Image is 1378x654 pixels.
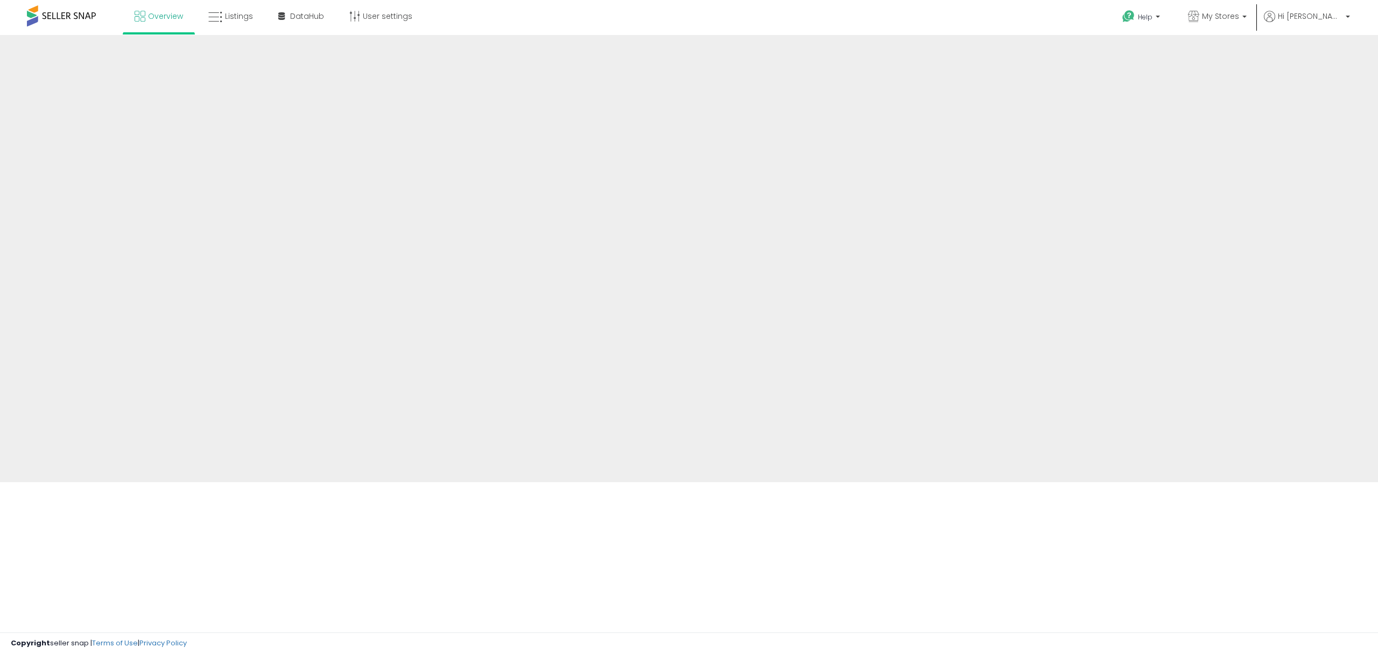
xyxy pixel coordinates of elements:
a: Help [1114,2,1171,35]
span: DataHub [290,11,324,22]
span: My Stores [1202,11,1239,22]
i: Get Help [1122,10,1135,23]
span: Help [1138,12,1152,22]
span: Overview [148,11,183,22]
a: Hi [PERSON_NAME] [1264,11,1350,35]
span: Hi [PERSON_NAME] [1278,11,1342,22]
span: Listings [225,11,253,22]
